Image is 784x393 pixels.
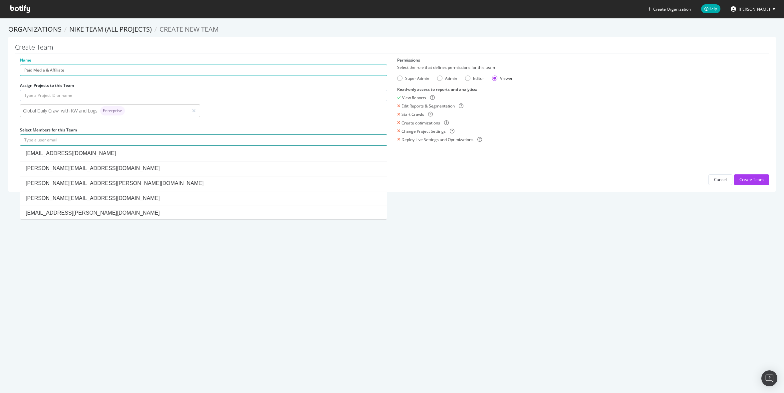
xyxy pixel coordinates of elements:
[100,106,125,115] div: brand label
[8,25,62,34] a: Organizations
[725,4,781,14] button: [PERSON_NAME]
[708,174,732,185] button: Cancel
[402,95,426,100] div: View Reports
[473,76,484,81] div: Editor
[397,65,764,70] div: Select the role that defines permissions for this team
[401,111,424,117] div: Start Crawls
[492,76,513,81] div: Viewer
[739,6,770,12] span: Juan Batres
[648,6,691,12] button: Create Organization
[445,76,457,81] div: Admin
[401,103,455,109] div: Edit Reports & Segmentation
[159,25,219,34] span: Create new Team
[739,177,764,182] div: Create Team
[20,127,77,133] label: Select Members for this Team
[397,57,420,63] label: Permissions
[20,65,387,76] input: Enter a name for this Team
[761,370,777,386] div: Open Intercom Messenger
[8,25,776,34] ol: breadcrumbs
[20,83,74,88] label: Assign Projects to this Team
[23,106,185,115] div: Global Daily Crawl with KW and Logs
[437,76,457,81] div: Admin
[15,44,769,54] h1: Create Team
[69,25,152,34] a: Nike Team (All Projects)
[26,209,382,217] div: [EMAIL_ADDRESS][PERSON_NAME][DOMAIN_NAME]
[465,76,484,81] div: Editor
[103,109,122,113] span: Enterprise
[500,76,513,81] div: Viewer
[20,134,387,146] input: Type a user email
[26,165,382,172] div: [PERSON_NAME][EMAIL_ADDRESS][DOMAIN_NAME]
[26,150,382,157] div: [EMAIL_ADDRESS][DOMAIN_NAME]
[734,174,769,185] button: Create Team
[397,87,764,92] div: Read-only access to reports and analytics :
[401,120,440,126] div: Create optimizations
[405,76,429,81] div: Super Admin
[26,195,382,202] div: [PERSON_NAME][EMAIL_ADDRESS][DOMAIN_NAME]
[20,90,387,101] input: Type a Project ID or name
[397,76,429,81] div: Super Admin
[401,137,473,142] div: Deploy Live Settings and Optimizations
[708,177,732,182] a: Cancel
[701,4,720,13] span: Help
[26,180,382,187] div: [PERSON_NAME][EMAIL_ADDRESS][PERSON_NAME][DOMAIN_NAME]
[401,128,446,134] div: Change Project Settings
[714,177,727,182] div: Cancel
[20,57,31,63] label: Name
